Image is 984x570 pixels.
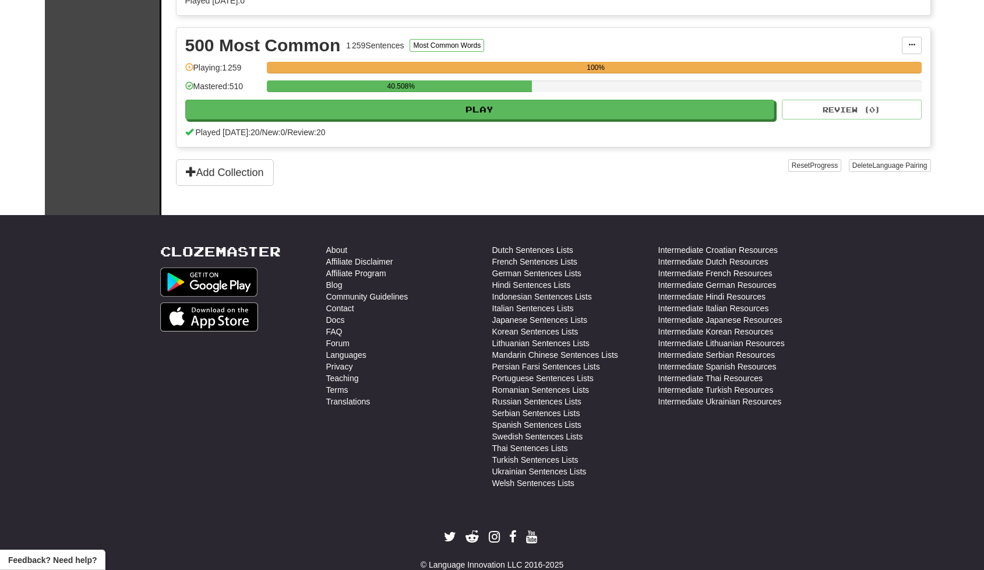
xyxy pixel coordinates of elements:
div: 40.508% [270,80,532,92]
a: Intermediate Japanese Resources [658,314,782,326]
a: Indonesian Sentences Lists [492,291,592,302]
img: Get it on App Store [160,302,259,332]
a: Persian Farsi Sentences Lists [492,361,600,372]
span: Review: 20 [287,128,325,137]
a: Intermediate French Resources [658,268,773,279]
a: Intermediate Serbian Resources [658,349,775,361]
img: Get it on Google Play [160,268,258,297]
a: FAQ [326,326,343,337]
button: DeleteLanguage Pairing [849,159,931,172]
a: Intermediate Dutch Resources [658,256,768,268]
a: French Sentences Lists [492,256,577,268]
span: Open feedback widget [8,554,97,566]
a: Intermediate Italian Resources [658,302,769,314]
span: / [260,128,262,137]
a: Thai Sentences Lists [492,442,568,454]
a: Intermediate Spanish Resources [658,361,777,372]
span: New: 0 [262,128,285,137]
a: Forum [326,337,350,349]
a: Serbian Sentences Lists [492,407,580,419]
a: Hindi Sentences Lists [492,279,571,291]
div: 1 259 Sentences [346,40,404,51]
a: Swedish Sentences Lists [492,431,583,442]
a: Spanish Sentences Lists [492,419,581,431]
a: Translations [326,396,371,407]
a: Affiliate Disclaimer [326,256,393,268]
button: Add Collection [176,159,274,186]
a: Privacy [326,361,353,372]
a: Mandarin Chinese Sentences Lists [492,349,618,361]
button: Play [185,100,775,119]
a: Turkish Sentences Lists [492,454,579,466]
a: Italian Sentences Lists [492,302,574,314]
a: Intermediate Croatian Resources [658,244,778,256]
a: Intermediate Turkish Resources [658,384,774,396]
span: / [285,128,287,137]
a: Community Guidelines [326,291,408,302]
button: Review (0) [782,100,922,119]
a: Russian Sentences Lists [492,396,581,407]
button: ResetProgress [788,159,841,172]
a: Dutch Sentences Lists [492,244,573,256]
a: Terms [326,384,348,396]
a: About [326,244,348,256]
a: Intermediate Ukrainian Resources [658,396,782,407]
button: Most Common Words [410,39,484,52]
a: Clozemaster [160,244,281,259]
a: German Sentences Lists [492,268,581,279]
span: Played [DATE]: 20 [195,128,259,137]
div: Mastered: 510 [185,80,261,100]
span: Progress [810,161,838,170]
a: Welsh Sentences Lists [492,477,574,489]
div: 500 Most Common [185,37,341,54]
a: Ukrainian Sentences Lists [492,466,587,477]
a: Intermediate Thai Resources [658,372,763,384]
div: 100% [270,62,922,73]
a: Intermediate Hindi Resources [658,291,766,302]
a: Japanese Sentences Lists [492,314,587,326]
a: Affiliate Program [326,268,386,279]
a: Languages [326,349,366,361]
a: Portuguese Sentences Lists [492,372,594,384]
a: Lithuanian Sentences Lists [492,337,590,349]
a: Docs [326,314,345,326]
a: Contact [326,302,354,314]
a: Teaching [326,372,359,384]
a: Blog [326,279,343,291]
a: Intermediate German Resources [658,279,777,291]
a: Korean Sentences Lists [492,326,579,337]
a: Intermediate Lithuanian Resources [658,337,785,349]
div: Playing: 1 259 [185,62,261,81]
a: Intermediate Korean Resources [658,326,774,337]
a: Romanian Sentences Lists [492,384,590,396]
span: Language Pairing [872,161,927,170]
